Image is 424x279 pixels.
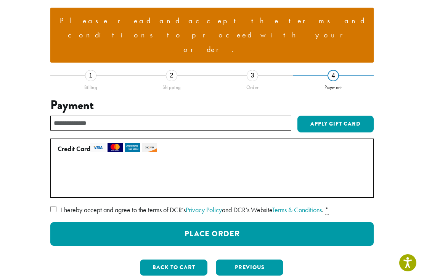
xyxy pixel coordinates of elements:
label: Credit Card [58,143,363,155]
div: 3 [247,70,258,81]
img: amex [125,143,140,152]
button: Place Order [50,222,374,246]
a: Privacy Policy [186,205,222,214]
img: mastercard [108,143,123,152]
button: Previous [216,260,283,276]
div: 4 [328,70,339,81]
input: I hereby accept and agree to the terms of DCR’sPrivacy Policyand DCR’s WebsiteTerms & Conditions. * [50,206,56,212]
button: Back to cart [140,260,207,276]
div: 1 [85,70,96,81]
abbr: required [325,205,329,214]
a: Terms & Conditions [272,205,322,214]
img: discover [142,143,157,152]
img: visa [90,143,106,152]
div: Billing [50,81,131,90]
button: Apply Gift Card [297,116,374,132]
div: Shipping [131,81,212,90]
div: 2 [166,70,177,81]
div: Order [212,81,293,90]
div: Payment [293,81,374,90]
li: Please read and accept the terms and conditions to proceed with your order. [56,14,368,57]
span: I hereby accept and agree to the terms of DCR’s and DCR’s Website . [61,205,323,214]
h3: Payment [50,98,374,113]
